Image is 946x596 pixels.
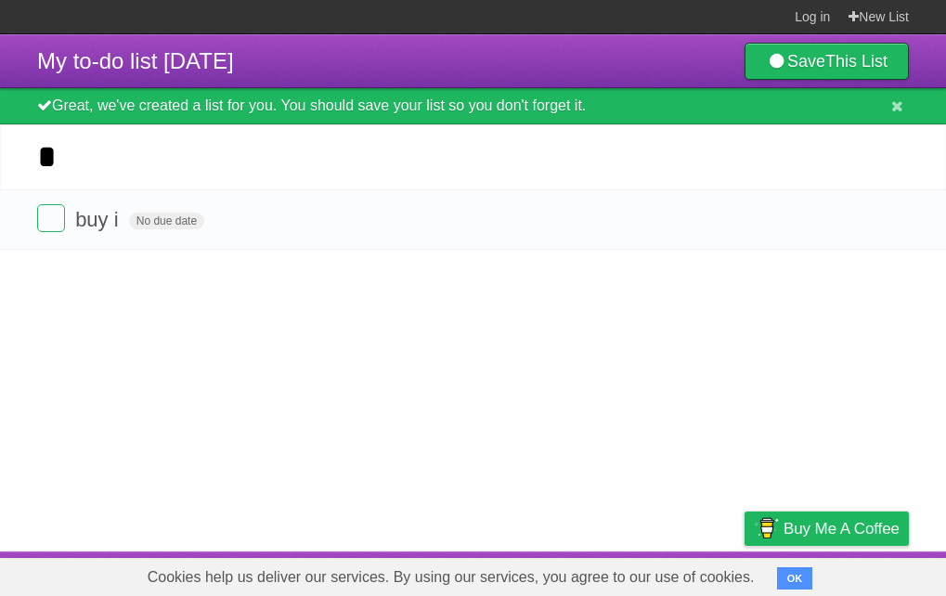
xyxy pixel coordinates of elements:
span: My to-do list [DATE] [37,48,234,73]
a: Buy me a coffee [745,512,909,546]
a: Developers [559,556,634,591]
span: Cookies help us deliver our services. By using our services, you agree to our use of cookies. [129,559,773,596]
span: No due date [129,213,204,229]
a: About [498,556,537,591]
label: Done [37,204,65,232]
a: SaveThis List [745,43,909,80]
span: buy i [75,208,123,231]
button: OK [777,567,813,590]
a: Privacy [720,556,769,591]
b: This List [825,52,888,71]
span: Buy me a coffee [784,512,900,545]
a: Terms [657,556,698,591]
img: Buy me a coffee [754,512,779,544]
a: Suggest a feature [792,556,909,591]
